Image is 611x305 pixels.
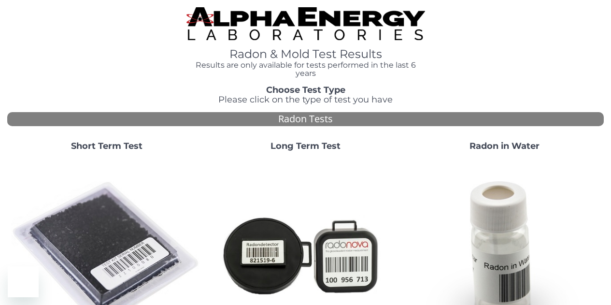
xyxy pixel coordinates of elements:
h4: Results are only available for tests performed in the last 6 years [186,61,425,78]
strong: Long Term Test [270,141,341,151]
h1: Radon & Mold Test Results [186,48,425,60]
iframe: Button to launch messaging window [8,266,39,297]
img: TightCrop.jpg [186,7,425,40]
strong: Short Term Test [71,141,142,151]
span: Please click on the type of test you have [218,94,393,105]
strong: Choose Test Type [266,85,345,95]
strong: Radon in Water [469,141,540,151]
div: Radon Tests [7,112,604,126]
